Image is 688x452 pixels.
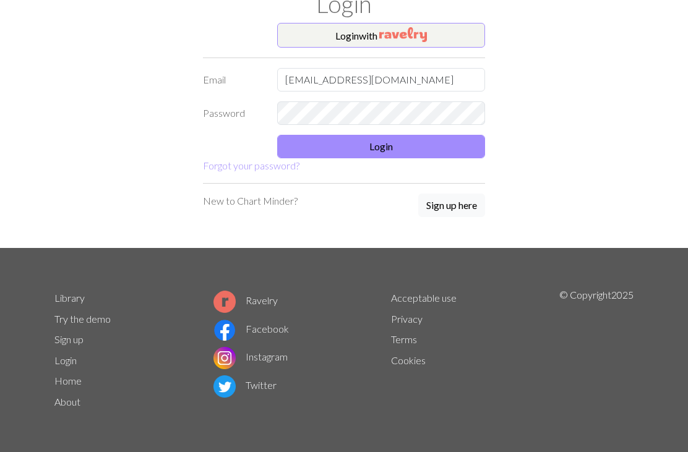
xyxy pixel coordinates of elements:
img: Ravelry logo [213,291,236,313]
img: Facebook logo [213,319,236,341]
img: Instagram logo [213,347,236,369]
a: Forgot your password? [203,160,299,171]
a: Sign up here [418,194,485,218]
a: Cookies [391,354,426,366]
label: Email [196,68,270,92]
a: Facebook [213,323,289,335]
label: Password [196,101,270,125]
img: Twitter logo [213,375,236,398]
a: Library [54,292,85,304]
a: Ravelry [213,294,278,306]
button: Sign up here [418,194,485,217]
button: Loginwith [277,23,485,48]
p: © Copyright 2025 [559,288,634,412]
a: Sign up [54,333,84,345]
a: Home [54,375,82,386]
a: Try the demo [54,313,111,325]
a: About [54,396,80,407]
p: New to Chart Minder? [203,194,298,208]
button: Login [277,135,485,158]
a: Twitter [213,379,277,391]
a: Acceptable use [391,292,457,304]
a: Terms [391,333,417,345]
a: Login [54,354,77,366]
a: Instagram [213,351,288,362]
a: Privacy [391,313,423,325]
img: Ravelry [379,27,427,42]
